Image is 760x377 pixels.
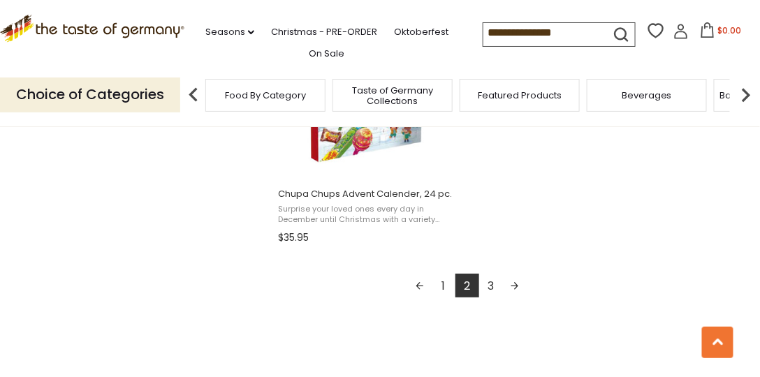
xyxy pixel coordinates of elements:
[503,274,527,297] a: Next page
[278,230,309,245] span: $35.95
[408,274,432,297] a: Previous page
[271,24,377,40] a: Christmas - PRE-ORDER
[718,24,742,36] span: $0.00
[432,274,455,297] a: 1
[205,24,254,40] a: Seasons
[692,22,751,43] button: $0.00
[478,90,562,101] a: Featured Products
[180,81,207,109] img: previous arrow
[225,90,306,101] a: Food By Category
[278,274,656,302] div: Pagination
[394,24,448,40] a: Oktoberfest
[309,46,344,61] a: On Sale
[278,204,459,226] span: Surprise your loved ones every day in December until Christmas with a variety collection of 24 fa...
[278,188,459,200] span: Chupa Chups Advent Calender, 24 pc.
[479,274,503,297] a: 3
[732,81,760,109] img: next arrow
[337,85,448,106] a: Taste of Germany Collections
[455,274,479,297] a: 2
[622,90,672,101] a: Beverages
